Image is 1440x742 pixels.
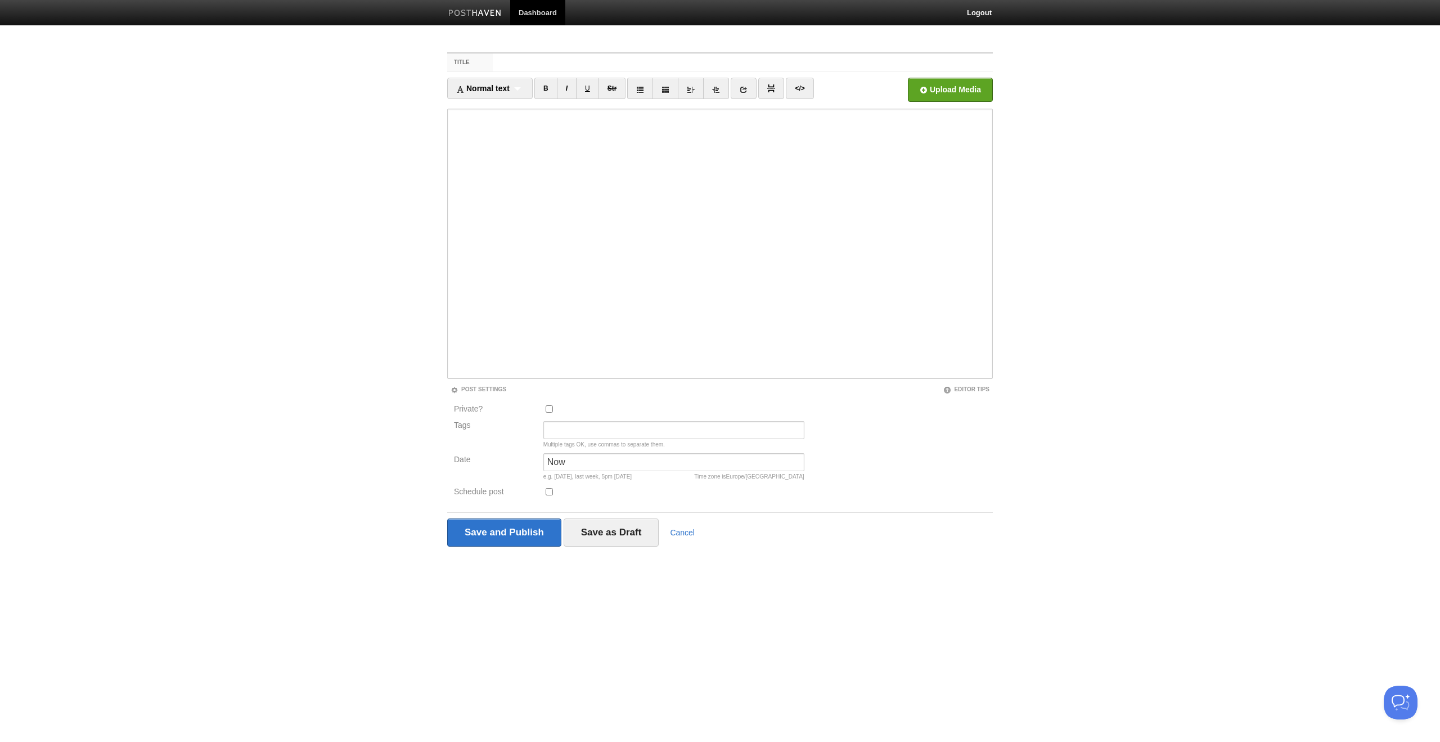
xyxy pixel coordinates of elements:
a: Cancel [670,528,695,537]
a: Str [598,78,626,99]
div: Multiple tags OK, use commas to separate them. [543,442,804,448]
a: U [576,78,599,99]
img: pagebreak-icon.png [767,84,775,92]
a: Editor Tips [943,386,989,392]
del: Str [607,84,617,92]
iframe: Help Scout Beacon - Open [1384,686,1417,719]
input: Save and Publish [447,518,561,547]
img: Posthaven-bar [448,10,502,18]
a: Post Settings [451,386,506,392]
a: </> [786,78,813,99]
label: Schedule post [454,488,537,498]
label: Date [454,455,537,466]
span: Normal text [456,84,510,93]
span: Europe/[GEOGRAPHIC_DATA] [726,473,804,480]
label: Private? [454,405,537,415]
label: Title [447,53,493,71]
label: Tags [451,421,540,429]
a: B [534,78,557,99]
input: Save as Draft [564,518,659,547]
div: e.g. [DATE], last week, 5pm [DATE] [543,474,804,480]
div: Time zone is [694,474,804,480]
a: I [557,78,577,99]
